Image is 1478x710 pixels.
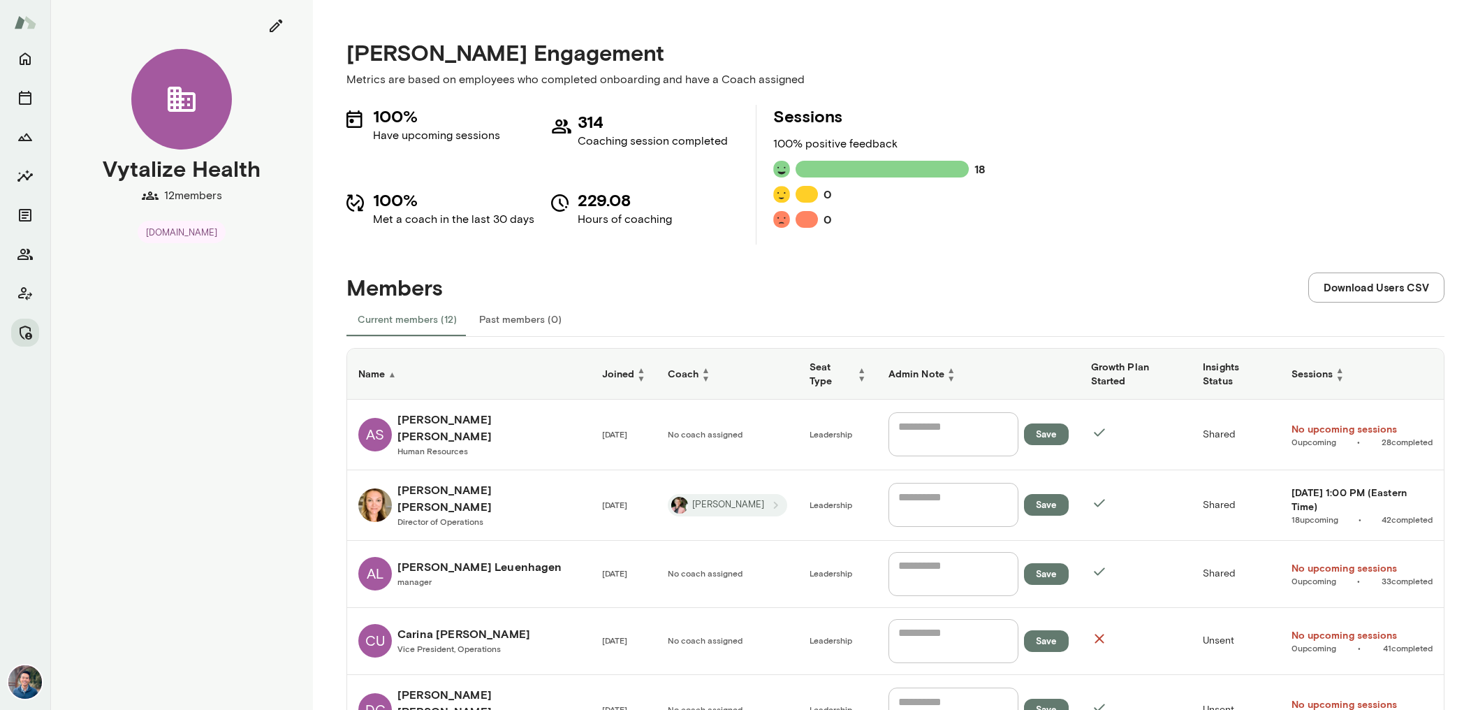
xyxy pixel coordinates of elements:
p: Hours of coaching [578,211,672,228]
h5: 314 [578,110,728,133]
td: Unsent [1192,608,1280,675]
span: No coach assigned [668,429,742,439]
h4: Vytalize Health [103,155,261,182]
div: Kelly K. Oliver[PERSON_NAME] [668,494,787,516]
h6: 0 [824,186,832,203]
span: [DATE] [602,568,627,578]
span: Director of Operations [397,516,483,526]
button: Past members (0) [468,303,573,336]
button: Client app [11,280,39,307]
button: Home [11,45,39,73]
span: 41 completed [1383,642,1433,653]
img: Kelly K. Oliver [671,497,688,514]
a: 42completed [1382,514,1433,525]
a: 28completed [1382,436,1433,447]
h6: 18 [974,161,986,177]
a: 0upcoming [1292,575,1336,586]
span: Leadership [810,568,852,578]
a: No upcoming sessions [1292,561,1433,575]
button: Growth Plan [11,123,39,151]
span: 0 upcoming [1292,436,1336,447]
button: Download Users CSV [1308,273,1444,302]
a: 41completed [1383,642,1433,653]
span: manager [397,577,432,586]
span: Leadership [810,500,852,509]
h5: 100% [373,105,500,127]
div: AS [358,418,392,451]
span: ▲ [637,365,645,374]
span: ▼ [702,374,710,382]
a: 33completed [1382,575,1433,586]
td: Shared [1192,470,1280,541]
span: Leadership [810,429,852,439]
img: Mento [14,9,36,36]
h6: Name [358,367,580,381]
div: AL [358,557,392,591]
span: 42 completed [1382,514,1433,525]
span: Human Resources [397,446,468,456]
h6: Seat Type [810,360,866,388]
a: 0upcoming [1292,436,1336,447]
button: Manage [11,319,39,347]
p: 12 members [164,187,222,204]
button: Documents [11,201,39,229]
span: No coach assigned [668,635,742,645]
img: Amanda Olson [358,488,392,522]
span: ▲ [858,365,866,374]
h6: Insights Status [1203,360,1268,388]
h4: Members [346,274,443,300]
a: 0upcoming [1292,642,1336,653]
a: No upcoming sessions [1292,628,1433,642]
td: Shared [1192,400,1280,470]
h6: Growth Plan Started [1091,360,1180,388]
h5: Sessions [773,105,986,127]
span: 0 upcoming [1292,575,1336,586]
h5: 100% [373,189,534,211]
button: Save [1024,563,1069,585]
span: ▲ [388,369,396,379]
h6: [PERSON_NAME] [PERSON_NAME] [397,411,580,444]
h6: Admin Note [888,365,1069,382]
p: Metrics are based on employees who completed onboarding and have a Coach assigned [346,71,1444,88]
span: • [1292,436,1433,447]
button: Sessions [11,84,39,112]
span: • [1292,642,1433,653]
span: [DATE] [602,500,627,509]
span: [DATE] [602,429,627,439]
p: Coaching session completed [578,133,728,150]
span: • [1292,575,1433,586]
div: CU [358,624,392,658]
span: ▲ [702,365,710,374]
img: feedback icon [773,186,790,203]
h6: Coach [668,365,787,382]
p: 100 % positive feedback [773,136,986,152]
span: Leadership [810,635,852,645]
a: No upcoming sessions [1292,422,1433,436]
button: Save [1024,630,1069,652]
span: 33 completed [1382,575,1433,586]
h6: Sessions [1292,365,1433,382]
h6: 0 [824,211,832,228]
span: ▼ [637,374,645,382]
span: ▲ [1336,365,1344,374]
span: [DATE] [602,635,627,645]
span: ▼ [947,374,956,382]
button: Members [11,240,39,268]
a: Amanda Olson[PERSON_NAME] [PERSON_NAME]Director of Operations [358,481,580,529]
p: Met a coach in the last 30 days [373,211,534,228]
span: 0 upcoming [1292,642,1336,653]
td: Shared [1192,541,1280,608]
span: [DOMAIN_NAME] [138,226,226,240]
img: feedback icon [773,161,790,177]
p: Have upcoming sessions [373,127,500,144]
button: Insights [11,162,39,190]
h5: 229.08 [578,189,672,211]
span: ▼ [1336,374,1344,382]
h6: [PERSON_NAME] Leuenhagen [397,558,562,575]
span: [PERSON_NAME] [684,498,773,512]
button: Save [1024,494,1069,516]
a: AS[PERSON_NAME] [PERSON_NAME]Human Resources [358,411,580,458]
img: feedback icon [773,211,790,228]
